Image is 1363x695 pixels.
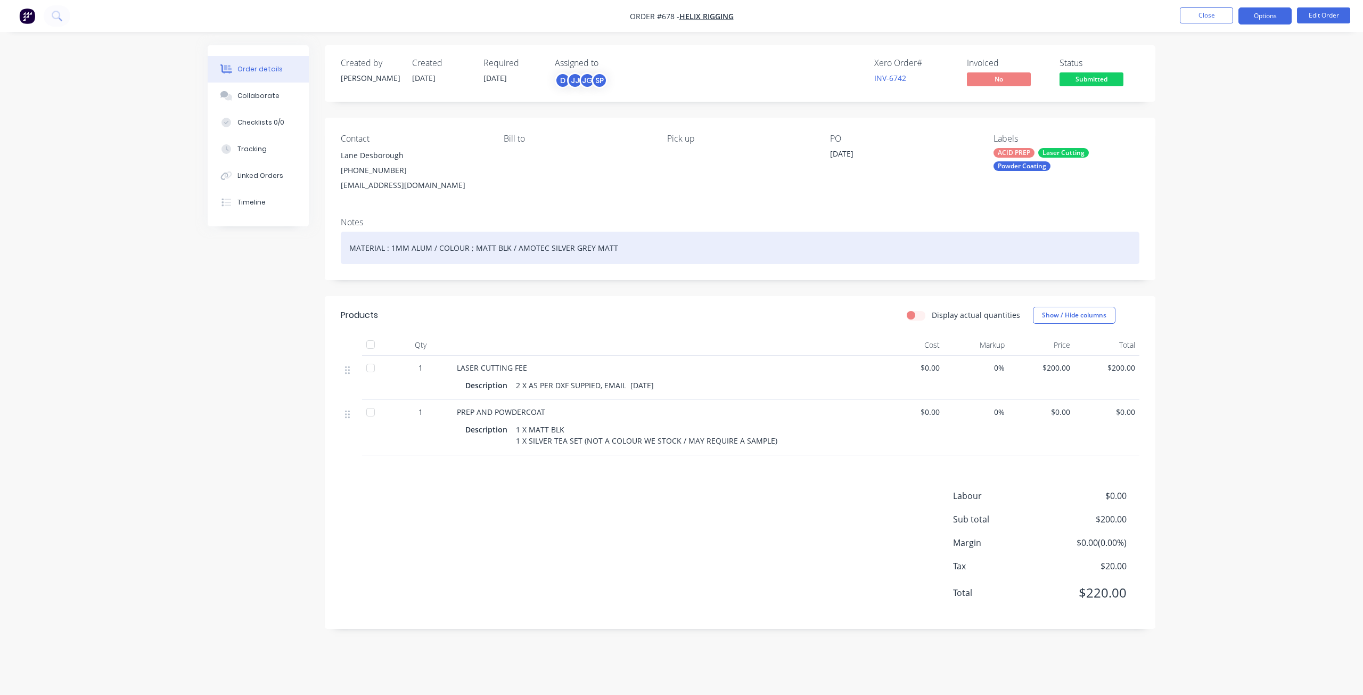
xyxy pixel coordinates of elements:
[237,144,267,154] div: Tracking
[418,362,423,373] span: 1
[1048,513,1127,526] span: $200.00
[1060,58,1139,68] div: Status
[237,91,280,101] div: Collaborate
[341,309,378,322] div: Products
[567,72,583,88] div: JJ
[341,134,487,144] div: Contact
[412,58,471,68] div: Created
[237,118,284,127] div: Checklists 0/0
[1038,148,1089,158] div: Laser Cutting
[1013,362,1070,373] span: $200.00
[1180,7,1233,23] button: Close
[457,363,527,373] span: LASER CUTTING FEE
[341,148,487,193] div: Lane Desborough[PHONE_NUMBER][EMAIL_ADDRESS][DOMAIN_NAME]
[993,161,1050,171] div: Powder Coating
[1297,7,1350,23] button: Edit Order
[967,72,1031,86] span: No
[555,72,571,88] div: D
[237,171,283,181] div: Linked Orders
[953,489,1048,502] span: Labour
[1079,406,1136,418] span: $0.00
[237,64,283,74] div: Order details
[993,148,1034,158] div: ACID PREP
[208,56,309,83] button: Order details
[208,109,309,136] button: Checklists 0/0
[208,136,309,162] button: Tracking
[1033,307,1115,324] button: Show / Hide columns
[948,362,1005,373] span: 0%
[948,406,1005,418] span: 0%
[830,148,963,163] div: [DATE]
[412,73,436,83] span: [DATE]
[1079,362,1136,373] span: $200.00
[953,513,1048,526] span: Sub total
[1048,536,1127,549] span: $0.00 ( 0.00 %)
[1238,7,1292,24] button: Options
[1048,560,1127,573] span: $20.00
[512,422,782,448] div: 1 X MATT BLK 1 X SILVER TEA SET (NOT A COLOUR WE STOCK / MAY REQUIRE A SAMPLE)
[208,83,309,109] button: Collaborate
[555,72,607,88] button: DJJJGSP
[341,163,487,178] div: [PHONE_NUMBER]
[237,198,266,207] div: Timeline
[208,189,309,216] button: Timeline
[1060,72,1123,88] button: Submitted
[1074,334,1140,356] div: Total
[878,334,944,356] div: Cost
[630,11,679,21] span: Order #678 -
[874,58,954,68] div: Xero Order #
[208,162,309,189] button: Linked Orders
[504,134,650,144] div: Bill to
[667,134,813,144] div: Pick up
[953,586,1048,599] span: Total
[883,406,940,418] span: $0.00
[1048,583,1127,602] span: $220.00
[953,536,1048,549] span: Margin
[1013,406,1070,418] span: $0.00
[341,178,487,193] div: [EMAIL_ADDRESS][DOMAIN_NAME]
[341,217,1139,227] div: Notes
[341,72,399,84] div: [PERSON_NAME]
[932,309,1020,321] label: Display actual quantities
[465,378,512,393] div: Description
[19,8,35,24] img: Factory
[830,134,976,144] div: PO
[579,72,595,88] div: JG
[1060,72,1123,86] span: Submitted
[341,148,487,163] div: Lane Desborough
[465,422,512,437] div: Description
[483,73,507,83] span: [DATE]
[341,58,399,68] div: Created by
[967,58,1047,68] div: Invoiced
[953,560,1048,573] span: Tax
[389,334,453,356] div: Qty
[993,134,1139,144] div: Labels
[1009,334,1074,356] div: Price
[679,11,734,21] a: Helix Rigging
[874,73,906,83] a: INV-6742
[457,407,545,417] span: PREP AND POWDERCOAT
[944,334,1009,356] div: Markup
[418,406,423,418] span: 1
[341,232,1139,264] div: MATERIAL : 1MM ALUM / COLOUR ; MATT BLK / AMOTEC SILVER GREY MATT
[555,58,661,68] div: Assigned to
[592,72,607,88] div: SP
[1048,489,1127,502] span: $0.00
[883,362,940,373] span: $0.00
[483,58,542,68] div: Required
[512,378,658,393] div: 2 X AS PER DXF SUPPIED, EMAIL [DATE]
